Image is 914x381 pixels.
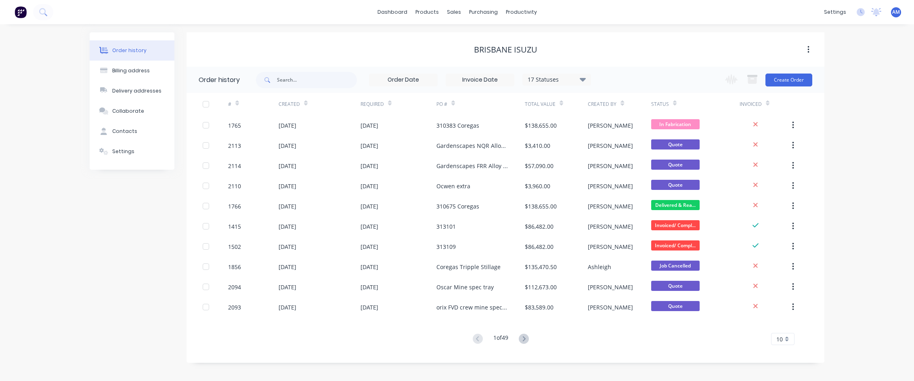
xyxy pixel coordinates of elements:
div: Status [651,101,669,108]
div: Delivery addresses [112,87,161,95]
div: [DATE] [279,182,296,190]
span: Quote [651,180,700,190]
div: [PERSON_NAME] [588,162,633,170]
div: Order history [112,47,147,54]
div: # [228,101,231,108]
img: Factory [15,6,27,18]
div: $57,090.00 [525,162,553,170]
div: Ashleigh [588,263,611,271]
div: [DATE] [279,242,296,251]
div: [PERSON_NAME] [588,202,633,210]
a: dashboard [373,6,411,18]
input: Invoice Date [446,74,514,86]
div: [DATE] [361,222,378,231]
div: PO # [436,101,447,108]
div: Gardenscapes NQR Alloy tipper [436,141,509,150]
div: 313101 [436,222,456,231]
div: 313109 [436,242,456,251]
div: [DATE] [361,182,378,190]
input: Search... [277,72,357,88]
button: Billing address [90,61,174,81]
div: $86,482.00 [525,222,553,231]
div: $138,655.00 [525,202,557,210]
div: 2113 [228,141,241,150]
span: Quote [651,160,700,170]
div: $112,673.00 [525,283,557,291]
div: 2114 [228,162,241,170]
div: [DATE] [361,242,378,251]
div: 2110 [228,182,241,190]
span: Quote [651,281,700,291]
div: [DATE] [279,121,296,130]
div: 1856 [228,263,241,271]
div: Total Value [525,93,588,115]
div: Gardenscapes FRR Alloy tipper [436,162,509,170]
div: [DATE] [279,303,296,312]
div: [PERSON_NAME] [588,242,633,251]
div: [DATE] [279,202,296,210]
span: Job Cancelled [651,261,700,271]
div: 1766 [228,202,241,210]
div: sales [443,6,465,18]
div: [DATE] [361,263,378,271]
div: Created [279,93,361,115]
div: Created [279,101,300,108]
div: $86,482.00 [525,242,553,251]
div: 1502 [228,242,241,251]
span: Invoiced/ Compl... [651,240,700,250]
div: $3,410.00 [525,141,550,150]
div: Invoiced [740,93,790,115]
div: $83,589.00 [525,303,553,312]
div: [DATE] [361,141,378,150]
div: Settings [112,148,134,155]
span: Delivered & Rea... [651,200,700,210]
button: Create Order [765,74,812,86]
div: [DATE] [361,202,378,210]
div: Oscar Mine spec tray [436,283,494,291]
div: 17 Statuses [523,75,591,84]
div: Collaborate [112,107,144,115]
div: [DATE] [361,121,378,130]
div: Ocwen extra [436,182,470,190]
div: Created By [588,101,616,108]
span: Invoiced/ Compl... [651,220,700,230]
span: AM [892,8,900,16]
button: Order history [90,40,174,61]
div: Required [361,93,436,115]
button: Settings [90,141,174,162]
div: Invoiced [740,101,762,108]
div: Total Value [525,101,556,108]
div: Created By [588,93,651,115]
div: [DATE] [361,303,378,312]
div: $138,655.00 [525,121,557,130]
div: orix FVD crew mine spec tray [436,303,509,312]
input: Order Date [369,74,437,86]
div: 1765 [228,121,241,130]
button: Delivery addresses [90,81,174,101]
div: [DATE] [361,162,378,170]
span: Quote [651,301,700,311]
div: [DATE] [279,141,296,150]
div: settings [820,6,850,18]
div: [DATE] [361,283,378,291]
div: [DATE] [279,162,296,170]
div: Order history [199,75,240,85]
button: Collaborate [90,101,174,121]
div: Status [651,93,740,115]
div: $135,470.50 [525,263,557,271]
div: [PERSON_NAME] [588,283,633,291]
div: [DATE] [279,263,296,271]
div: 2094 [228,283,241,291]
div: Coregas Tripple Stillage [436,263,501,271]
div: products [411,6,443,18]
div: Billing address [112,67,150,74]
div: purchasing [465,6,502,18]
div: [DATE] [279,222,296,231]
div: [DATE] [279,283,296,291]
div: 1 of 49 [493,333,508,345]
div: Brisbane Isuzu [474,45,537,55]
span: In Fabrication [651,119,700,129]
div: Required [361,101,384,108]
div: # [228,93,279,115]
div: [PERSON_NAME] [588,182,633,190]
